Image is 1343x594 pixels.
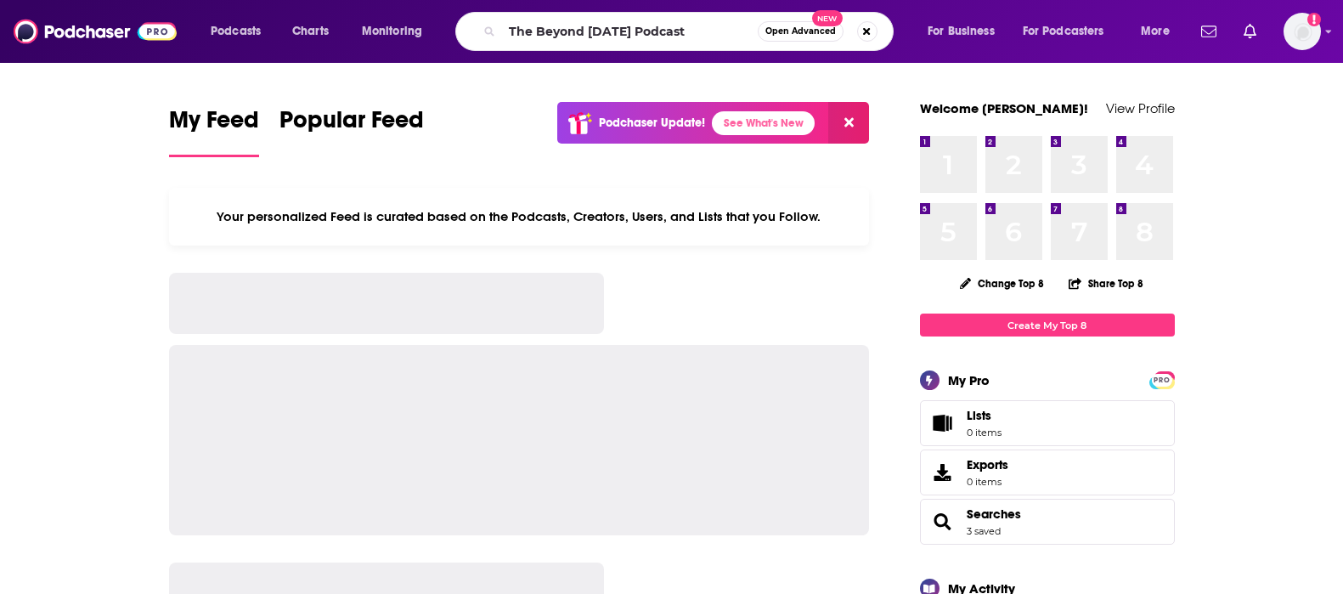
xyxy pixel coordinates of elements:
[471,12,910,51] div: Search podcasts, credits, & more...
[1023,20,1104,43] span: For Podcasters
[599,116,705,130] p: Podchaser Update!
[1012,18,1129,45] button: open menu
[948,372,990,388] div: My Pro
[169,105,259,157] a: My Feed
[926,411,960,435] span: Lists
[14,15,177,48] img: Podchaser - Follow, Share and Rate Podcasts
[758,21,844,42] button: Open AdvancedNew
[279,105,424,144] span: Popular Feed
[928,20,995,43] span: For Business
[967,408,1002,423] span: Lists
[1307,13,1321,26] svg: Add a profile image
[765,27,836,36] span: Open Advanced
[926,510,960,534] a: Searches
[1129,18,1191,45] button: open menu
[967,457,1008,472] span: Exports
[950,273,1055,294] button: Change Top 8
[926,461,960,484] span: Exports
[916,18,1016,45] button: open menu
[199,18,283,45] button: open menu
[1284,13,1321,50] img: User Profile
[920,400,1175,446] a: Lists
[1106,100,1175,116] a: View Profile
[1194,17,1223,46] a: Show notifications dropdown
[211,20,261,43] span: Podcasts
[920,499,1175,545] span: Searches
[362,20,422,43] span: Monitoring
[920,100,1088,116] a: Welcome [PERSON_NAME]!
[967,408,991,423] span: Lists
[1152,374,1172,387] span: PRO
[812,10,843,26] span: New
[967,506,1021,522] a: Searches
[1284,13,1321,50] button: Show profile menu
[169,188,870,246] div: Your personalized Feed is curated based on the Podcasts, Creators, Users, and Lists that you Follow.
[712,111,815,135] a: See What's New
[967,476,1008,488] span: 0 items
[1068,267,1144,300] button: Share Top 8
[1152,373,1172,386] a: PRO
[502,18,758,45] input: Search podcasts, credits, & more...
[279,105,424,157] a: Popular Feed
[920,314,1175,337] a: Create My Top 8
[281,18,339,45] a: Charts
[1237,17,1263,46] a: Show notifications dropdown
[920,450,1175,495] a: Exports
[292,20,329,43] span: Charts
[967,427,1002,438] span: 0 items
[1141,20,1170,43] span: More
[350,18,444,45] button: open menu
[967,525,1001,537] a: 3 saved
[169,105,259,144] span: My Feed
[1284,13,1321,50] span: Logged in as nicole.koremenos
